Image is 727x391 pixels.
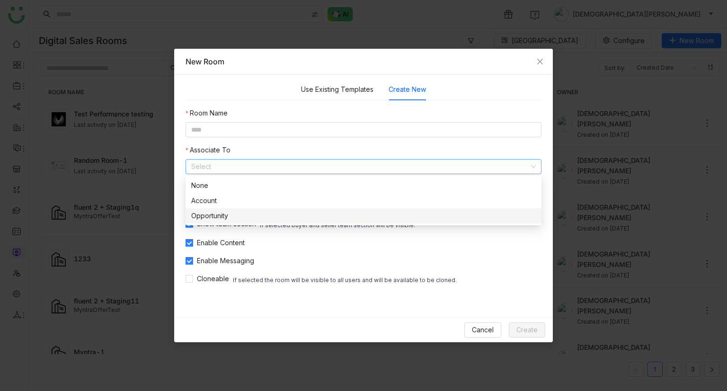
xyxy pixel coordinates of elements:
[186,178,541,193] nz-option-item: None
[186,56,541,67] div: New Room
[193,256,258,266] span: Enable Messaging
[193,238,248,248] span: Enable Content
[186,193,541,208] nz-option-item: Account
[301,84,373,95] button: Use Existing Templates
[186,208,541,223] nz-option-item: Opportunity
[191,180,536,191] div: None
[233,276,457,285] div: If selected the room will be visible to all users and will be available to be cloned.
[527,49,553,74] button: Close
[186,108,228,118] label: Room Name
[464,322,501,338] button: Cancel
[191,195,536,206] div: Account
[472,325,494,335] span: Cancel
[389,84,426,95] button: Create New
[193,274,233,284] span: Cloneable
[191,211,536,221] div: Opportunity
[509,322,545,338] button: Create
[186,145,231,155] label: Associate To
